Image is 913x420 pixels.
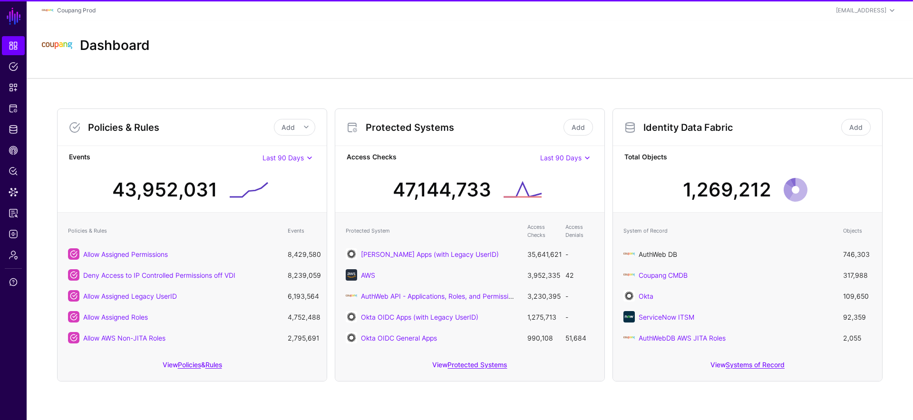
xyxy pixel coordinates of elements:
[623,332,635,343] img: svg+xml;base64,PHN2ZyBpZD0iTG9nbyIgeG1sbnM9Imh0dHA6Ly93d3cudzMub3JnLzIwMDAvc3ZnIiB3aWR0aD0iMTIxLj...
[283,218,321,244] th: Events
[42,5,53,16] img: svg+xml;base64,PHN2ZyBpZD0iTG9nbyIgeG1sbnM9Imh0dHA6Ly93d3cudzMub3JnLzIwMDAvc3ZnIiB3aWR0aD0iMTIxLj...
[283,285,321,306] td: 6,193,564
[361,292,519,300] a: AuthWeb API - Applications, Roles, and Permissions
[523,218,561,244] th: Access Checks
[283,306,321,327] td: 4,752,488
[2,120,25,139] a: Identity Data Fabric
[561,218,599,244] th: Access Denials
[726,361,785,369] a: Systems of Record
[523,285,561,306] td: 3,230,395
[361,250,499,258] a: [PERSON_NAME] Apps (with Legacy UserID)
[83,292,177,300] a: Allow Assigned Legacy UserID
[178,361,201,369] a: Policies
[838,264,876,285] td: 317,988
[88,122,274,133] h3: Policies & Rules
[838,327,876,348] td: 2,055
[561,264,599,285] td: 42
[836,6,886,15] div: [EMAIL_ADDRESS]
[9,41,18,50] span: Dashboard
[9,229,18,239] span: Logs
[2,245,25,264] a: Admin
[9,208,18,218] span: Reports
[2,78,25,97] a: Snippets
[613,354,882,381] div: View
[346,290,357,302] img: svg+xml;base64,PD94bWwgdmVyc2lvbj0iMS4wIiBlbmNvZGluZz0iVVRGLTgiIHN0YW5kYWxvbmU9Im5vIj8+CjwhLS0gQ3...
[540,154,582,162] span: Last 90 Days
[361,271,375,279] a: AWS
[83,271,235,279] a: Deny Access to IP Controlled Permissions off VDI
[623,290,635,302] img: svg+xml;base64,PHN2ZyB3aWR0aD0iNjQiIGhlaWdodD0iNjQiIHZpZXdCb3g9IjAgMCA2NCA2NCIgZmlsbD0ibm9uZSIgeG...
[282,123,295,131] span: Add
[9,83,18,92] span: Snippets
[346,332,357,343] img: svg+xml;base64,PHN2ZyB3aWR0aD0iNjQiIGhlaWdodD0iNjQiIHZpZXdCb3g9IjAgMCA2NCA2NCIgZmlsbD0ibm9uZSIgeG...
[6,6,22,27] a: SGNL
[2,99,25,118] a: Protected Systems
[2,57,25,76] a: Policies
[58,354,327,381] div: View &
[9,187,18,197] span: Data Lens
[2,204,25,223] a: Reports
[262,154,304,162] span: Last 90 Days
[2,162,25,181] a: Policy Lens
[366,122,562,133] h3: Protected Systems
[69,152,262,164] strong: Events
[838,218,876,244] th: Objects
[346,311,357,322] img: svg+xml;base64,PHN2ZyB3aWR0aD0iNjQiIGhlaWdodD0iNjQiIHZpZXdCb3g9IjAgMCA2NCA2NCIgZmlsbD0ibm9uZSIgeG...
[361,334,437,342] a: Okta OIDC General Apps
[205,361,222,369] a: Rules
[335,354,604,381] div: View
[341,218,523,244] th: Protected System
[283,244,321,264] td: 8,429,580
[83,250,168,258] a: Allow Assigned Permissions
[346,248,357,260] img: svg+xml;base64,PHN2ZyB3aWR0aD0iNjQiIGhlaWdodD0iNjQiIHZpZXdCb3g9IjAgMCA2NCA2NCIgZmlsbD0ibm9uZSIgeG...
[523,264,561,285] td: 3,952,335
[523,306,561,327] td: 1,275,713
[639,334,726,342] a: AuthWebDB AWS JITA Roles
[838,244,876,264] td: 746,303
[112,176,217,204] div: 43,952,031
[83,313,148,321] a: Allow Assigned Roles
[643,122,839,133] h3: Identity Data Fabric
[9,166,18,176] span: Policy Lens
[561,306,599,327] td: -
[447,361,507,369] a: Protected Systems
[523,244,561,264] td: 35,641,621
[393,176,491,204] div: 47,144,733
[683,176,771,204] div: 1,269,212
[9,277,18,287] span: Support
[563,119,593,136] a: Add
[523,327,561,348] td: 990,108
[57,7,96,14] a: Coupang Prod
[347,152,540,164] strong: Access Checks
[639,292,653,300] a: Okta
[283,327,321,348] td: 2,795,691
[2,141,25,160] a: CAEP Hub
[63,218,283,244] th: Policies & Rules
[838,285,876,306] td: 109,650
[9,125,18,134] span: Identity Data Fabric
[2,183,25,202] a: Data Lens
[639,271,688,279] a: Coupang CMDB
[9,104,18,113] span: Protected Systems
[9,250,18,260] span: Admin
[561,244,599,264] td: -
[623,248,635,260] img: svg+xml;base64,PHN2ZyBpZD0iTG9nbyIgeG1sbnM9Imh0dHA6Ly93d3cudzMub3JnLzIwMDAvc3ZnIiB3aWR0aD0iMTIxLj...
[83,334,165,342] a: Allow AWS Non-JITA Roles
[619,218,838,244] th: System of Record
[80,38,150,54] h2: Dashboard
[623,311,635,322] img: svg+xml;base64,PHN2ZyB3aWR0aD0iNjQiIGhlaWdodD0iNjQiIHZpZXdCb3g9IjAgMCA2NCA2NCIgZmlsbD0ibm9uZSIgeG...
[561,285,599,306] td: -
[624,152,871,164] strong: Total Objects
[283,264,321,285] td: 8,239,059
[639,313,694,321] a: ServiceNow ITSM
[639,250,677,258] a: AuthWeb DB
[9,146,18,155] span: CAEP Hub
[42,30,72,61] img: svg+xml;base64,PHN2ZyBpZD0iTG9nbyIgeG1sbnM9Imh0dHA6Ly93d3cudzMub3JnLzIwMDAvc3ZnIiB3aWR0aD0iMTIxLj...
[361,313,478,321] a: Okta OIDC Apps (with Legacy UserID)
[623,269,635,281] img: svg+xml;base64,PHN2ZyBpZD0iTG9nbyIgeG1sbnM9Imh0dHA6Ly93d3cudzMub3JnLzIwMDAvc3ZnIiB3aWR0aD0iMTIxLj...
[561,327,599,348] td: 51,684
[346,269,357,281] img: svg+xml;base64,PHN2ZyB3aWR0aD0iNjQiIGhlaWdodD0iNjQiIHZpZXdCb3g9IjAgMCA2NCA2NCIgZmlsbD0ibm9uZSIgeG...
[2,225,25,244] a: Logs
[2,36,25,55] a: Dashboard
[841,119,871,136] a: Add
